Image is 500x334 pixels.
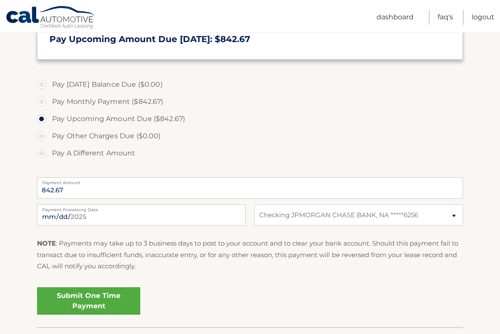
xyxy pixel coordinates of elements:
[37,287,140,315] a: Submit One Time Payment
[37,110,463,128] label: Pay Upcoming Amount Due ($842.67)
[37,177,463,184] label: Payment Amount
[49,34,451,45] h3: Pay Upcoming Amount Due [DATE]: $842.67
[377,10,414,25] a: Dashboard
[37,76,463,93] label: Pay [DATE] Balance Due ($0.00)
[438,10,453,25] a: FAQ's
[37,177,463,199] input: Payment Amount
[37,204,246,211] label: Payment Processing Date
[37,145,463,162] label: Pay A Different Amount
[37,93,463,110] label: Pay Monthly Payment ($842.67)
[37,204,246,226] input: Payment Date
[37,239,56,247] strong: NOTE
[37,128,463,145] label: Pay Other Charges Due ($0.00)
[37,238,463,272] p: : Payments may take up to 3 business days to post to your account and to clear your bank account....
[472,10,494,25] a: Logout
[6,6,96,30] a: Cal Automotive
